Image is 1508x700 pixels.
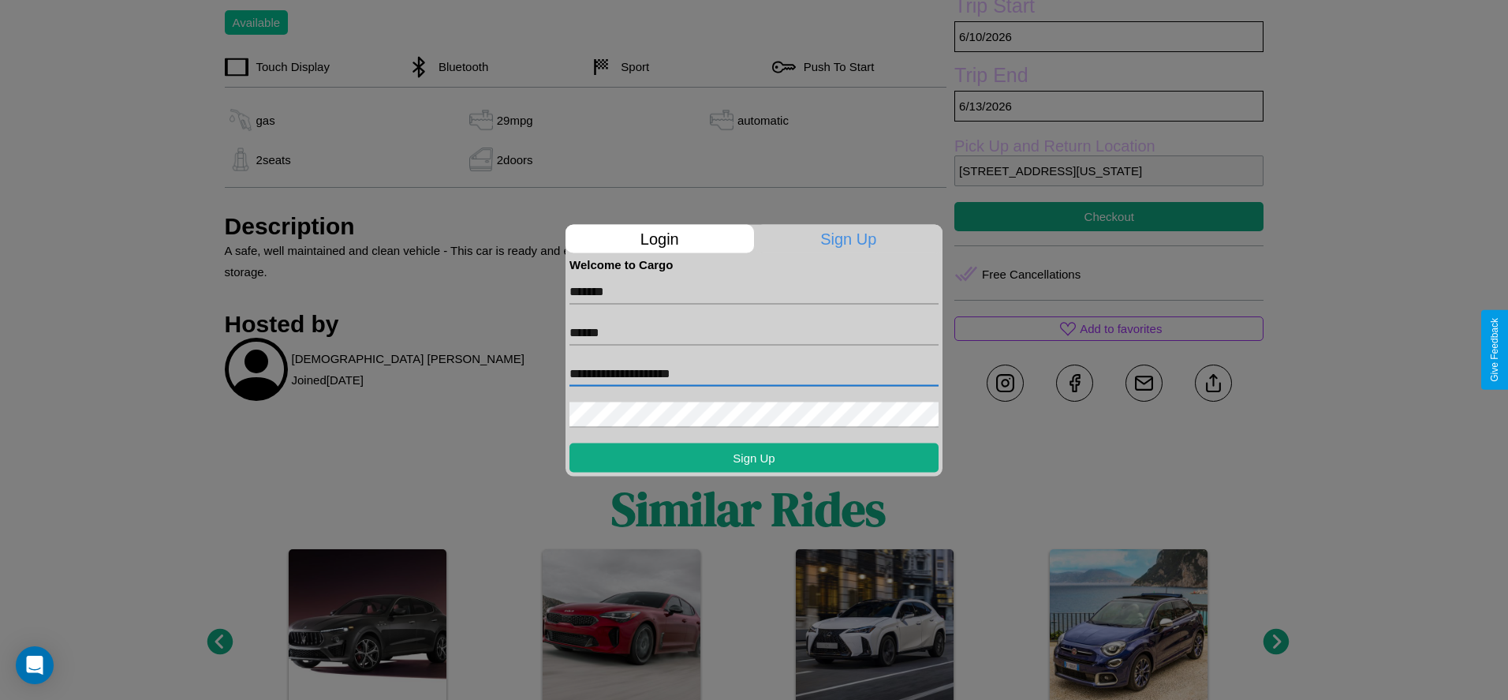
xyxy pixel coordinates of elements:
button: Sign Up [569,443,939,472]
div: Open Intercom Messenger [16,646,54,684]
div: Give Feedback [1489,318,1500,382]
p: Sign Up [755,224,943,253]
h4: Welcome to Cargo [569,257,939,271]
p: Login [565,224,754,253]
